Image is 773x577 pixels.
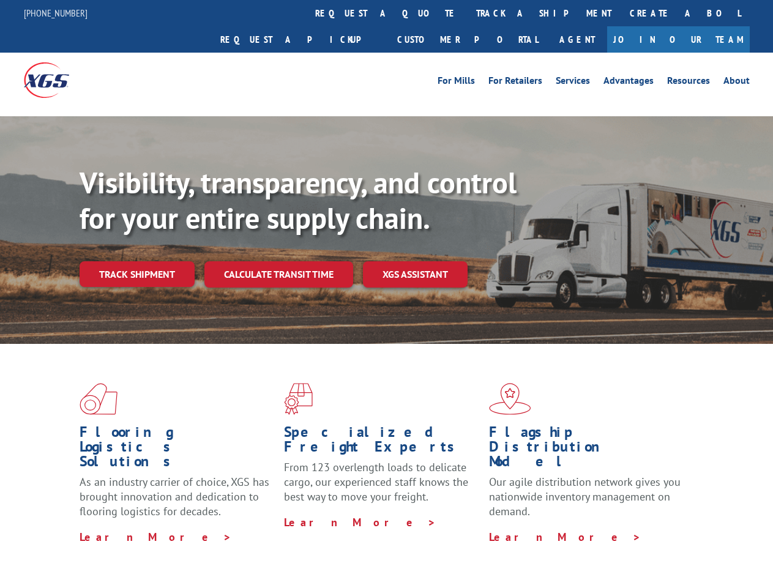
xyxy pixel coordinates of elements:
[211,26,388,53] a: Request a pickup
[667,76,710,89] a: Resources
[489,425,684,475] h1: Flagship Distribution Model
[284,460,479,515] p: From 123 overlength loads to delicate cargo, our experienced staff knows the best way to move you...
[80,530,232,544] a: Learn More >
[80,475,269,518] span: As an industry carrier of choice, XGS has brought innovation and dedication to flooring logistics...
[489,475,681,518] span: Our agile distribution network gives you nationwide inventory management on demand.
[603,76,654,89] a: Advantages
[284,515,436,529] a: Learn More >
[284,425,479,460] h1: Specialized Freight Experts
[556,76,590,89] a: Services
[24,7,88,19] a: [PHONE_NUMBER]
[284,383,313,415] img: xgs-icon-focused-on-flooring-red
[80,383,118,415] img: xgs-icon-total-supply-chain-intelligence-red
[204,261,353,288] a: Calculate transit time
[438,76,475,89] a: For Mills
[363,261,468,288] a: XGS ASSISTANT
[607,26,750,53] a: Join Our Team
[80,425,275,475] h1: Flooring Logistics Solutions
[489,530,641,544] a: Learn More >
[488,76,542,89] a: For Retailers
[547,26,607,53] a: Agent
[489,383,531,415] img: xgs-icon-flagship-distribution-model-red
[723,76,750,89] a: About
[388,26,547,53] a: Customer Portal
[80,261,195,287] a: Track shipment
[80,163,517,237] b: Visibility, transparency, and control for your entire supply chain.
